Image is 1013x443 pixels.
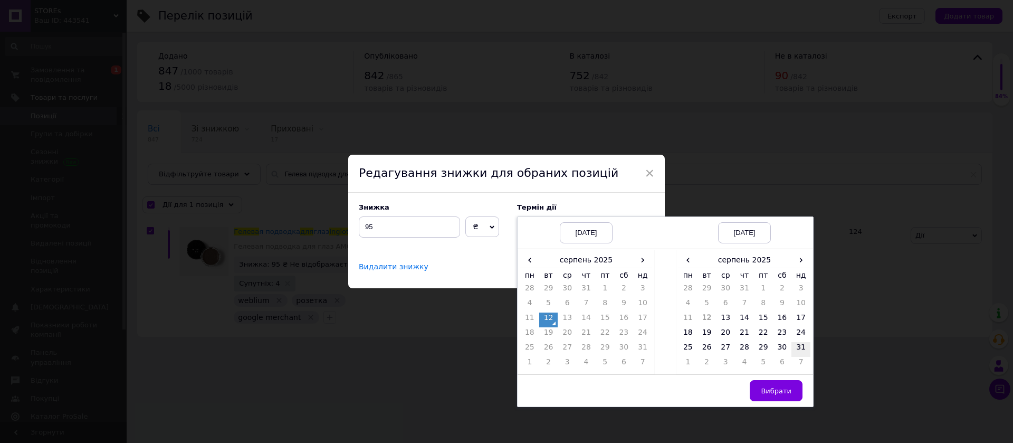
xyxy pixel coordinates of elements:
input: 0 [359,216,460,238]
span: × [645,164,654,182]
td: 7 [577,298,596,313]
td: 15 [754,313,773,327]
td: 14 [577,313,596,327]
td: 4 [735,357,754,372]
td: 30 [615,342,634,357]
td: 3 [716,357,735,372]
th: пн [678,268,697,284]
td: 10 [791,298,810,313]
td: 22 [596,327,615,342]
td: 25 [678,342,697,357]
td: 29 [697,283,716,298]
td: 13 [716,313,735,327]
th: пн [520,268,539,284]
td: 31 [577,283,596,298]
td: 7 [735,298,754,313]
td: 27 [558,342,577,357]
th: нд [791,268,810,284]
th: серпень 2025 [697,252,792,268]
td: 28 [577,342,596,357]
td: 16 [615,313,634,327]
td: 2 [615,283,634,298]
td: 5 [596,357,615,372]
div: [DATE] [560,222,613,243]
td: 19 [697,327,716,342]
span: ‹ [520,252,539,268]
td: 2 [773,283,792,298]
td: 13 [558,313,577,327]
th: чт [735,268,754,284]
div: [DATE] [718,222,771,243]
td: 25 [520,342,539,357]
td: 23 [615,327,634,342]
td: 18 [520,327,539,342]
td: 7 [633,357,652,372]
td: 11 [678,313,697,327]
td: 10 [633,298,652,313]
td: 4 [678,298,697,313]
td: 4 [577,357,596,372]
td: 31 [791,342,810,357]
td: 1 [520,357,539,372]
td: 15 [596,313,615,327]
th: пт [596,268,615,284]
span: › [791,252,810,268]
button: Вибрати [750,380,802,401]
td: 6 [615,357,634,372]
td: 28 [520,283,539,298]
td: 21 [735,327,754,342]
td: 19 [539,327,558,342]
td: 22 [754,327,773,342]
th: вт [539,268,558,284]
td: 29 [596,342,615,357]
td: 30 [773,342,792,357]
td: 3 [633,283,652,298]
td: 30 [558,283,577,298]
td: 12 [539,313,558,327]
td: 27 [716,342,735,357]
td: 7 [791,357,810,372]
span: Редагування знижки для обраних позицій [359,166,618,180]
td: 11 [520,313,539,327]
td: 20 [558,327,577,342]
td: 31 [735,283,754,298]
td: 17 [633,313,652,327]
th: ср [716,268,735,284]
td: 4 [520,298,539,313]
td: 2 [697,357,716,372]
span: Вибрати [761,387,791,395]
td: 8 [596,298,615,313]
th: вт [697,268,716,284]
td: 1 [678,357,697,372]
td: 14 [735,313,754,327]
td: 17 [791,313,810,327]
td: 6 [773,357,792,372]
td: 9 [773,298,792,313]
span: ₴ [473,222,479,231]
td: 26 [539,342,558,357]
td: 18 [678,327,697,342]
td: 24 [791,327,810,342]
td: 5 [697,298,716,313]
th: сб [773,268,792,284]
label: Термін дії [517,203,654,211]
span: › [633,252,652,268]
td: 23 [773,327,792,342]
th: чт [577,268,596,284]
td: 5 [539,298,558,313]
td: 26 [697,342,716,357]
span: Видалити знижку [359,262,428,271]
td: 28 [735,342,754,357]
td: 8 [754,298,773,313]
th: нд [633,268,652,284]
td: 6 [716,298,735,313]
td: 1 [596,283,615,298]
td: 28 [678,283,697,298]
th: серпень 2025 [539,252,634,268]
td: 16 [773,313,792,327]
span: Знижка [359,203,389,211]
th: ср [558,268,577,284]
td: 30 [716,283,735,298]
th: сб [615,268,634,284]
td: 29 [754,342,773,357]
